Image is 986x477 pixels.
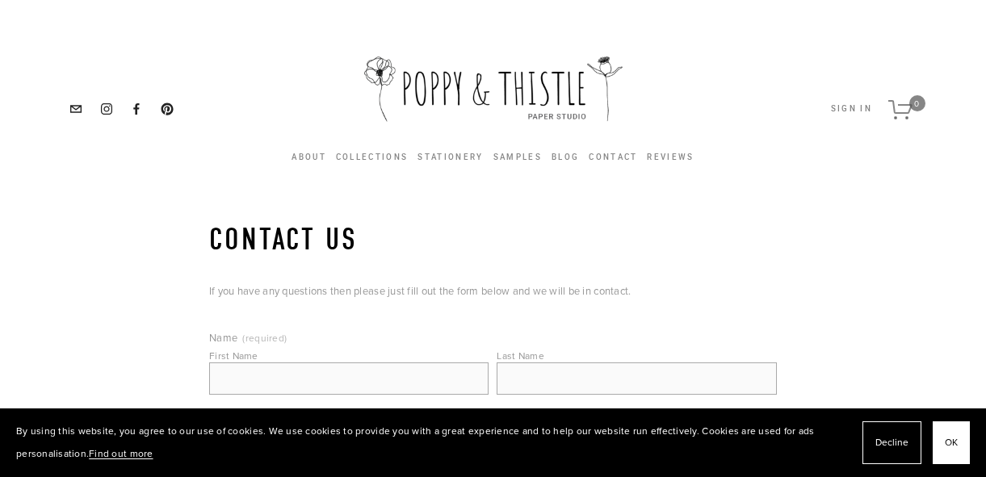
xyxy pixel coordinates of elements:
[209,349,258,362] div: First Name
[417,153,483,161] a: Stationery
[242,333,287,343] span: (required)
[945,431,958,454] span: OK
[89,446,153,460] a: Find out more
[552,149,579,166] a: Blog
[875,431,908,454] span: Decline
[831,105,872,113] button: Sign In
[209,330,237,345] span: Name
[493,149,542,166] a: Samples
[209,279,777,303] p: If you have any questions then please just fill out the form below and we will be in contact.
[209,222,777,259] h1: Contact Us
[909,95,925,111] span: 0
[336,149,409,166] a: Collections
[831,104,872,113] span: Sign In
[880,81,934,137] a: 0 items in cart
[292,153,326,161] a: About
[933,421,970,464] button: OK
[647,149,694,166] a: Reviews
[497,349,543,362] div: Last Name
[862,421,921,464] button: Decline
[589,149,637,166] a: Contact
[364,56,623,129] img: Poppy &amp; Thistle
[16,420,846,466] p: By using this website, you agree to our use of cookies. We use cookies to provide you with a grea...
